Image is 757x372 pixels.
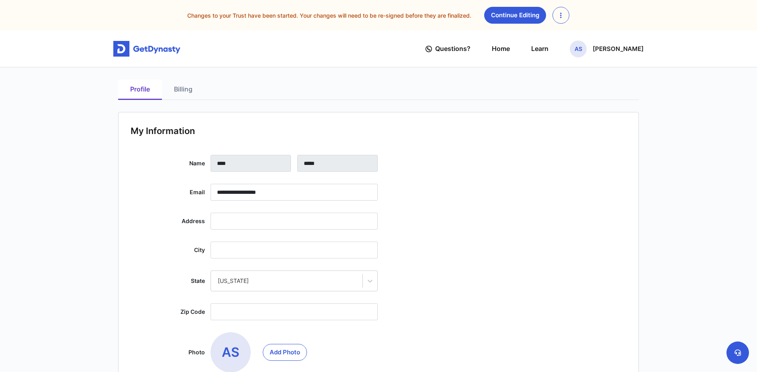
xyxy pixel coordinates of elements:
[113,41,180,57] img: Get started for free with Dynasty Trust Company
[162,79,205,100] a: Billing
[131,125,195,137] span: My Information
[131,155,205,172] label: Name
[492,37,510,60] a: Home
[426,37,471,60] a: Questions?
[218,277,356,285] div: [US_STATE]
[570,41,644,57] button: AS[PERSON_NAME]
[118,79,162,100] a: Profile
[131,242,205,258] label: City
[484,7,546,24] a: Continue Editing
[6,7,750,24] div: Changes to your Trust have been started. Your changes will need to be re-signed before they are f...
[131,184,205,201] label: Email
[263,344,307,361] button: AS
[131,213,205,230] label: Address
[570,41,587,57] span: AS
[131,270,205,291] label: State
[435,41,471,56] span: Questions?
[593,46,644,52] p: [PERSON_NAME]
[131,303,205,320] label: Zip Code
[531,37,548,60] a: Learn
